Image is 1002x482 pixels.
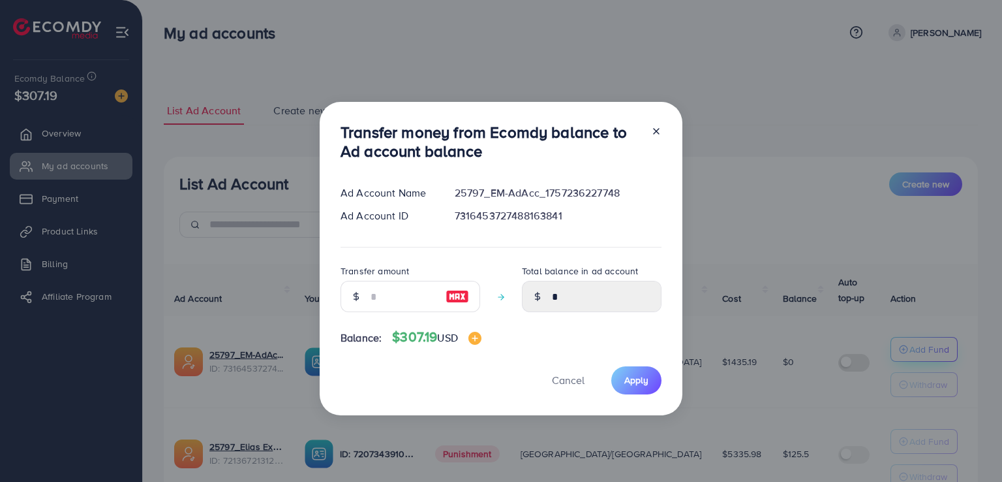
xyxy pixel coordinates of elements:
[330,185,444,201] div: Ad Account Name
[446,289,469,304] img: image
[624,374,648,387] span: Apply
[552,373,584,387] span: Cancel
[341,330,382,345] span: Balance:
[947,423,992,472] iframe: Chat
[611,366,661,394] button: Apply
[522,265,638,278] label: Total balance in ad account
[444,208,672,223] div: 7316453727488163841
[444,185,672,201] div: 25797_EM-AdAcc_1757236227748
[392,329,481,345] h4: $307.19
[468,332,481,345] img: image
[341,123,641,161] h3: Transfer money from Ecomdy balance to Ad account balance
[330,208,444,223] div: Ad Account ID
[341,265,409,278] label: Transfer amount
[437,330,457,345] span: USD
[536,366,601,394] button: Cancel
